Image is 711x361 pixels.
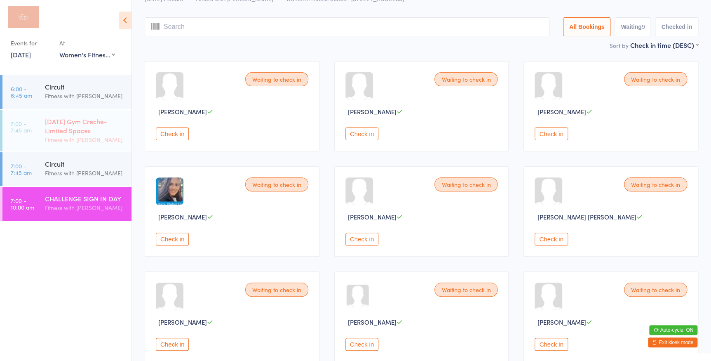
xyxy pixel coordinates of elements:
span: [PERSON_NAME] [158,212,207,221]
div: Women's Fitness Studio- [STREET_ADDRESS] [59,50,115,59]
a: 6:00 -6:45 amCircuitFitness with [PERSON_NAME] [2,75,131,109]
button: Checked in [655,17,698,36]
div: At [59,36,115,50]
a: [DATE] [11,50,31,59]
time: 7:00 - 10:00 am [11,197,34,210]
div: Waiting to check in [624,72,687,86]
div: Events for [11,36,51,50]
div: Waiting to check in [434,283,497,297]
span: [PERSON_NAME] [158,318,207,326]
div: 9 [642,24,645,30]
div: Fitness with [PERSON_NAME] [45,203,124,212]
div: Waiting to check in [245,72,308,86]
span: [PERSON_NAME] [537,318,586,326]
input: Search [145,17,549,36]
time: 6:00 - 6:45 am [11,85,32,99]
img: image1743493515.png [345,283,373,310]
div: Circuit [45,159,124,168]
label: Sort by [610,41,629,50]
span: [PERSON_NAME] [158,107,207,116]
button: Check in [345,127,378,140]
img: image1720675561.png [156,177,183,205]
time: 7:00 - 7:45 am [11,120,32,133]
button: Check in [535,338,568,351]
div: Waiting to check in [434,72,497,86]
span: [PERSON_NAME] [348,107,397,116]
span: [PERSON_NAME] [537,107,586,116]
button: Check in [535,127,568,140]
button: Auto-cycle: ON [649,325,697,335]
a: 7:00 -7:45 am[DATE] Gym Creche- Limited SpacesFitness with [PERSON_NAME] [2,110,131,151]
button: Check in [156,233,189,245]
a: 7:00 -7:45 amCircuitFitness with [PERSON_NAME] [2,152,131,186]
div: Waiting to check in [245,177,308,191]
div: Waiting to check in [624,283,687,297]
button: Check in [535,233,568,245]
div: [DATE] Gym Creche- Limited Spaces [45,117,124,135]
div: Fitness with [PERSON_NAME] [45,91,124,101]
button: Check in [345,338,378,351]
button: All Bookings [563,17,611,36]
div: Circuit [45,82,124,91]
div: Waiting to check in [434,177,497,191]
button: Check in [156,338,189,351]
div: Fitness with [PERSON_NAME] [45,135,124,144]
div: Waiting to check in [624,177,687,191]
time: 7:00 - 7:45 am [11,163,32,176]
button: Waiting9 [615,17,651,36]
div: Check in time (DESC) [630,40,698,50]
img: Fitness with Zoe [8,6,39,28]
span: [PERSON_NAME] [PERSON_NAME] [537,212,636,221]
button: Check in [345,233,378,245]
div: CHALLENGE SIGN IN DAY [45,194,124,203]
span: [PERSON_NAME] [348,318,397,326]
span: [PERSON_NAME] [348,212,397,221]
a: 7:00 -10:00 amCHALLENGE SIGN IN DAYFitness with [PERSON_NAME] [2,187,131,221]
button: Check in [156,127,189,140]
div: Fitness with [PERSON_NAME] [45,168,124,178]
div: Waiting to check in [245,283,308,297]
button: Exit kiosk mode [648,337,697,347]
